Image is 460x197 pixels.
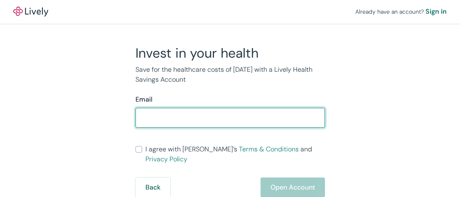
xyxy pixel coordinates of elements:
span: I agree with [PERSON_NAME]’s and [145,144,325,164]
div: Already have an account? [355,7,447,17]
label: Email [135,95,153,105]
a: Privacy Policy [145,155,187,163]
a: LivelyLively [13,7,48,17]
img: Lively [13,7,48,17]
h2: Invest in your health [135,45,325,61]
p: Save for the healthcare costs of [DATE] with a Lively Health Savings Account [135,65,325,85]
a: Sign in [426,7,447,17]
a: Terms & Conditions [239,145,299,153]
